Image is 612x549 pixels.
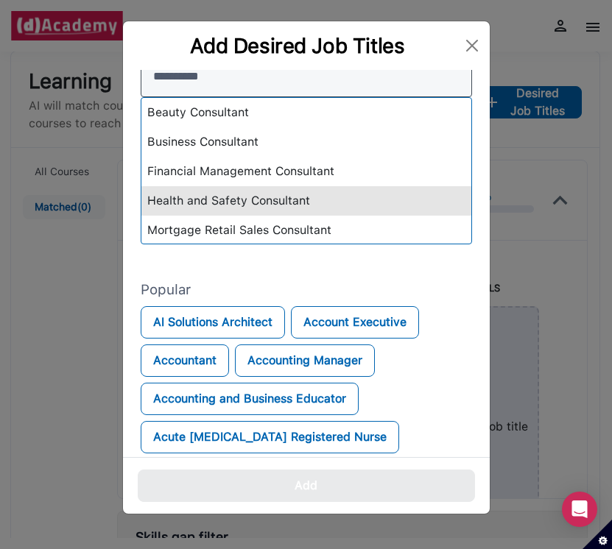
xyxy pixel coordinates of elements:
label: Popular [141,280,472,301]
div: Beauty Consultant [141,98,471,127]
button: Acute [MEDICAL_DATA] Registered Nurse [141,421,399,453]
div: Mortgage Retail Sales Consultant [141,216,471,245]
button: Accounting Manager [235,344,375,377]
button: Accounting and Business Educator [141,383,359,415]
button: Close [460,34,483,57]
div: Financial Management Consultant [141,157,471,186]
button: Add [138,470,475,502]
div: Open Intercom Messenger [562,492,597,527]
button: AI Solutions Architect [141,306,285,339]
div: Add Desired Job Titles [135,33,461,58]
button: Account Executive [291,306,419,339]
div: Health and Safety Consultant [141,186,471,216]
div: Add [295,477,317,495]
button: Set cookie preferences [583,520,612,549]
div: Business Consultant [141,127,471,157]
button: Accountant [141,344,229,377]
